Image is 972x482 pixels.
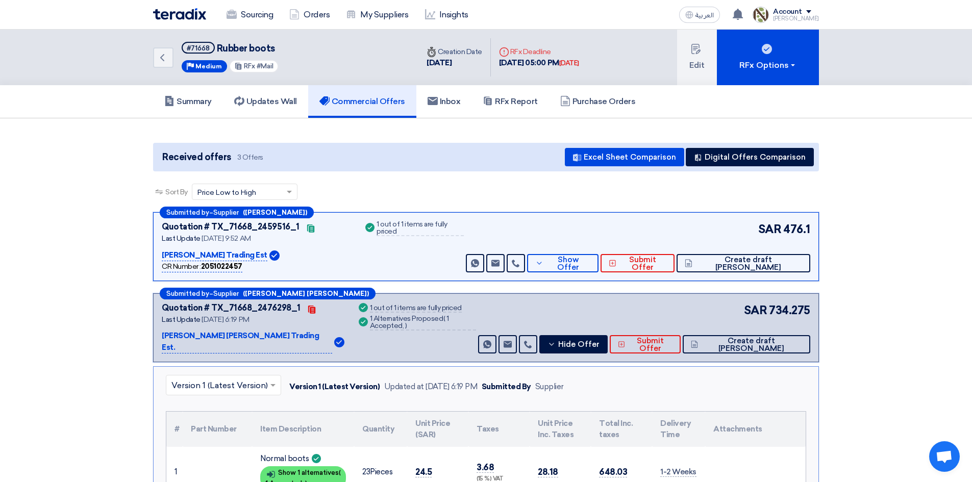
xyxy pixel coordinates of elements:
span: #Mail [257,62,273,70]
a: RFx Report [471,85,549,118]
span: العربية [695,12,714,19]
span: 23 [362,467,370,476]
div: 1 out of 1 items are fully priced [377,221,463,236]
img: Teradix logo [153,8,206,20]
th: # [166,412,183,447]
img: Verified Account [269,250,280,261]
h5: Rubber boots [182,42,279,55]
span: Hide Offer [558,341,600,348]
span: 476.1 [783,221,810,238]
span: Submit Offer [628,337,672,352]
button: Digital Offers Comparison [686,148,814,166]
div: Supplier [535,381,564,393]
span: SAR [744,302,767,319]
span: Create draft [PERSON_NAME] [695,256,802,271]
button: RFx Options [717,30,819,85]
span: 24.5 [415,467,432,477]
span: 648.03 [599,467,627,477]
button: العربية [679,7,720,23]
span: Supplier [213,209,239,216]
th: Unit Price (SAR) [407,412,468,447]
span: Sort By [165,187,188,197]
button: Submit Offer [601,254,675,272]
div: Quotation # TX_71668_2476298_1 [162,302,301,314]
button: Submit Offer [610,335,681,353]
span: 1 Accepted, [370,314,449,330]
span: ) [405,321,407,330]
img: Screenshot___1756930143446.png [753,7,769,23]
div: Submitted By [482,381,531,393]
th: Quantity [354,412,407,447]
b: ([PERSON_NAME] [PERSON_NAME]) [243,290,369,297]
div: RFx Options [739,59,797,71]
h5: Purchase Orders [560,96,636,107]
th: Taxes [468,412,530,447]
span: 3.68 [477,462,494,473]
span: Supplier [213,290,239,297]
a: Summary [153,85,223,118]
button: Show Offer [527,254,599,272]
th: Item Description [252,412,354,447]
span: [DATE] 6:19 PM [202,315,249,324]
th: Unit Price Inc. Taxes [530,412,591,447]
span: Submitted by [166,209,209,216]
b: ([PERSON_NAME]) [243,209,307,216]
span: Show Offer [546,256,590,271]
button: Hide Offer [539,335,608,353]
div: RFx Deadline [499,46,579,57]
h5: Updates Wall [234,96,297,107]
button: Excel Sheet Comparison [565,148,684,166]
span: 3 Offers [237,153,263,162]
div: Open chat [929,441,960,472]
span: Last Update [162,315,201,324]
div: Version 1 (Latest Version) [289,381,380,393]
span: Received offers [162,150,231,164]
div: Updated at [DATE] 6:19 PM [384,381,478,393]
span: 734.275 [769,302,810,319]
a: Updates Wall [223,85,308,118]
div: Normal boots [260,453,346,465]
a: Sourcing [218,4,281,26]
p: [PERSON_NAME] [PERSON_NAME] Trading Est. [162,330,332,353]
div: – [160,288,376,299]
a: Commercial Offers [308,85,416,118]
span: Medium [195,63,222,70]
h5: Summary [164,96,212,107]
a: Inbox [416,85,472,118]
div: #71668 [187,45,210,52]
a: My Suppliers [338,4,416,26]
th: Part Number [183,412,252,447]
span: Last Update [162,234,201,243]
div: – [160,207,314,218]
span: Rubber boots [217,43,275,54]
div: Creation Date [427,46,482,57]
span: Submitted by [166,290,209,297]
div: CR Number : [162,261,242,272]
span: Create draft [PERSON_NAME] [701,337,802,352]
a: Insights [417,4,477,26]
p: [PERSON_NAME] Trading Est [162,249,267,262]
span: RFx [244,62,255,70]
span: ( [443,314,445,323]
span: Price Low to High [197,187,256,198]
div: [DATE] 05:00 PM [499,57,579,69]
span: Submit Offer [619,256,666,271]
div: 1 out of 1 items are fully priced [370,305,462,313]
div: Account [773,8,802,16]
span: 28.18 [538,467,558,477]
a: Purchase Orders [549,85,647,118]
h5: Inbox [428,96,461,107]
span: 1-2 Weeks [660,467,696,477]
h5: RFx Report [483,96,537,107]
th: Delivery Time [652,412,705,447]
div: [DATE] [559,58,579,68]
b: 2051022457 [201,262,242,271]
div: Quotation # TX_71668_2459516_1 [162,221,300,233]
button: Edit [677,30,717,85]
button: Create draft [PERSON_NAME] [677,254,810,272]
h5: Commercial Offers [319,96,405,107]
span: SAR [758,221,782,238]
th: Attachments [705,412,806,447]
img: Verified Account [334,337,344,347]
div: [PERSON_NAME] [773,16,819,21]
